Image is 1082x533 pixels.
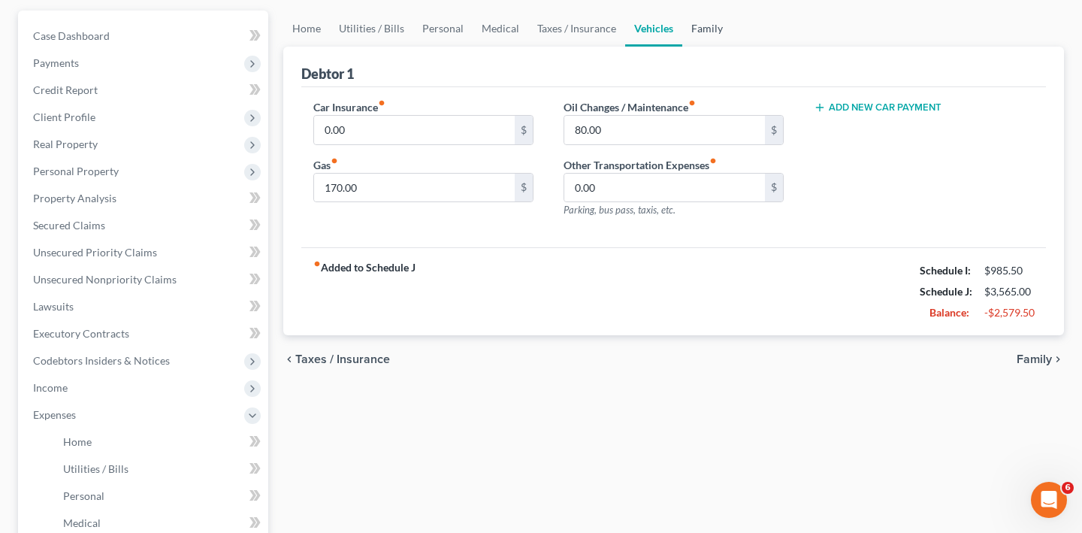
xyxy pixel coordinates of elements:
span: Unsecured Priority Claims [33,246,157,259]
span: Real Property [33,138,98,150]
a: Case Dashboard [21,23,268,50]
a: Family [682,11,732,47]
div: [PERSON_NAME] [53,177,141,193]
strong: Added to Schedule J [313,260,416,323]
div: • 3m ago [144,66,189,82]
img: Profile image for Emma [17,218,47,248]
div: $985.50 [984,263,1034,278]
a: Secured Claims [21,212,268,239]
span: Home [63,435,92,448]
span: Payments [33,56,79,69]
div: [PERSON_NAME] [53,289,141,304]
div: -$2,579.50 [984,305,1034,320]
div: $ [515,116,533,144]
span: Taxes / Insurance [295,353,390,365]
button: Help [201,395,301,455]
button: Send us a message [69,349,231,379]
label: Other Transportation Expenses [564,157,717,173]
span: Hi [PERSON_NAME]! Apologies for the delay. I am a little confused. Are you just wanting to record... [53,386,893,398]
div: [PERSON_NAME] [53,233,141,249]
span: Personal Property [33,165,119,177]
input: -- [314,116,515,144]
div: • [DATE] [144,122,186,138]
div: • [DATE] [144,177,186,193]
img: Profile image for James [17,107,47,137]
a: Property Analysis [21,185,268,212]
i: fiber_manual_record [709,157,717,165]
label: Oil Changes / Maintenance [564,99,696,115]
a: Unsecured Priority Claims [21,239,268,266]
div: Debtor 1 [301,65,354,83]
a: Personal [51,483,268,510]
a: Home [283,11,330,47]
div: • [DATE] [144,233,186,249]
span: Family [1017,353,1052,365]
img: Profile image for Katie [17,51,47,81]
img: Profile image for Emma [17,162,47,192]
span: Hi [PERSON_NAME]! Can you provide some case names where you had an issue and I will take a look? [53,52,657,64]
a: Utilities / Bills [51,456,268,483]
i: fiber_manual_record [688,99,696,107]
span: Help [238,432,262,443]
a: Utilities / Bills [330,11,413,47]
div: [PERSON_NAME] [53,66,141,82]
a: Lawsuits [21,293,268,320]
input: -- [314,174,515,202]
span: Hey [PERSON_NAME]! It looks like there is a connection issue with this case. Would you be able to... [53,108,863,120]
label: Gas [313,157,338,173]
a: Personal [413,11,473,47]
span: Case Dashboard [33,29,110,42]
a: Home [51,429,268,456]
button: Messages [100,395,200,455]
i: chevron_right [1052,353,1064,365]
span: Secured Claims [33,219,105,232]
span: Executory Contracts [33,327,129,340]
img: Profile image for James [17,385,47,415]
strong: Schedule I: [920,264,971,277]
div: $3,565.00 [984,284,1034,299]
i: chevron_left [283,353,295,365]
div: $ [765,116,783,144]
span: Unsecured Nonpriority Claims [33,273,177,286]
div: • [DATE] [144,344,186,360]
i: fiber_manual_record [331,157,338,165]
h1: Messages [111,6,192,32]
a: Vehicles [625,11,682,47]
img: Profile image for Katie [17,274,47,304]
span: Expenses [33,408,76,421]
div: [PERSON_NAME] [53,344,141,360]
a: Taxes / Insurance [528,11,625,47]
a: Credit Report [21,77,268,104]
span: Client Profile [33,111,95,123]
button: Add New Car Payment [814,101,941,114]
a: Executory Contracts [21,320,268,347]
label: Car Insurance [313,99,385,115]
span: Parking, bus pass, taxis, etc. [564,204,675,216]
strong: Schedule J: [920,285,972,298]
a: Unsecured Nonpriority Claims [21,266,268,293]
span: Credit Report [33,83,98,96]
a: Medical [473,11,528,47]
span: Messages [121,432,179,443]
div: $ [515,174,533,202]
span: Home [35,432,65,443]
span: 6 [1062,482,1074,494]
span: Medical [63,516,101,529]
div: • [DATE] [144,289,186,304]
span: Personal [63,489,104,502]
i: fiber_manual_record [313,260,321,268]
div: [PERSON_NAME] [53,122,141,138]
input: -- [564,116,765,144]
div: $ [765,174,783,202]
span: Property Analysis [33,192,116,204]
strong: Balance: [929,306,969,319]
span: Codebtors Insiders & Notices [33,354,170,367]
span: Income [33,381,68,394]
span: Utilities / Bills [63,462,128,475]
iframe: Intercom live chat [1031,482,1067,518]
button: Family chevron_right [1017,353,1064,365]
input: -- [564,174,765,202]
i: fiber_manual_record [378,99,385,107]
img: Profile image for Emma [17,329,47,359]
button: chevron_left Taxes / Insurance [283,353,390,365]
